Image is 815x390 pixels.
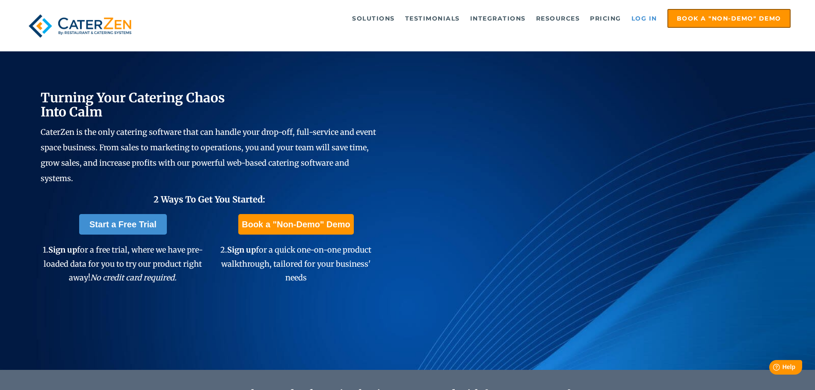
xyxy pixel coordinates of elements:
[48,245,77,255] span: Sign up
[348,10,399,27] a: Solutions
[532,10,584,27] a: Resources
[238,214,353,235] a: Book a "Non-Demo" Demo
[220,245,371,283] span: 2. for a quick one-on-one product walkthrough, tailored for your business' needs
[227,245,256,255] span: Sign up
[627,10,661,27] a: Log in
[79,214,167,235] a: Start a Free Trial
[24,9,136,43] img: caterzen
[90,273,177,283] em: No credit card required.
[43,245,203,283] span: 1. for a free trial, where we have pre-loaded data for you to try our product right away!
[667,9,791,28] a: Book a "Non-Demo" Demo
[466,10,530,27] a: Integrations
[154,194,265,205] span: 2 Ways To Get You Started:
[586,10,625,27] a: Pricing
[739,357,806,381] iframe: Help widget launcher
[41,89,225,120] span: Turning Your Catering Chaos Into Calm
[41,127,376,183] span: CaterZen is the only catering software that can handle your drop-off, full-service and event spac...
[155,9,791,28] div: Navigation Menu
[401,10,464,27] a: Testimonials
